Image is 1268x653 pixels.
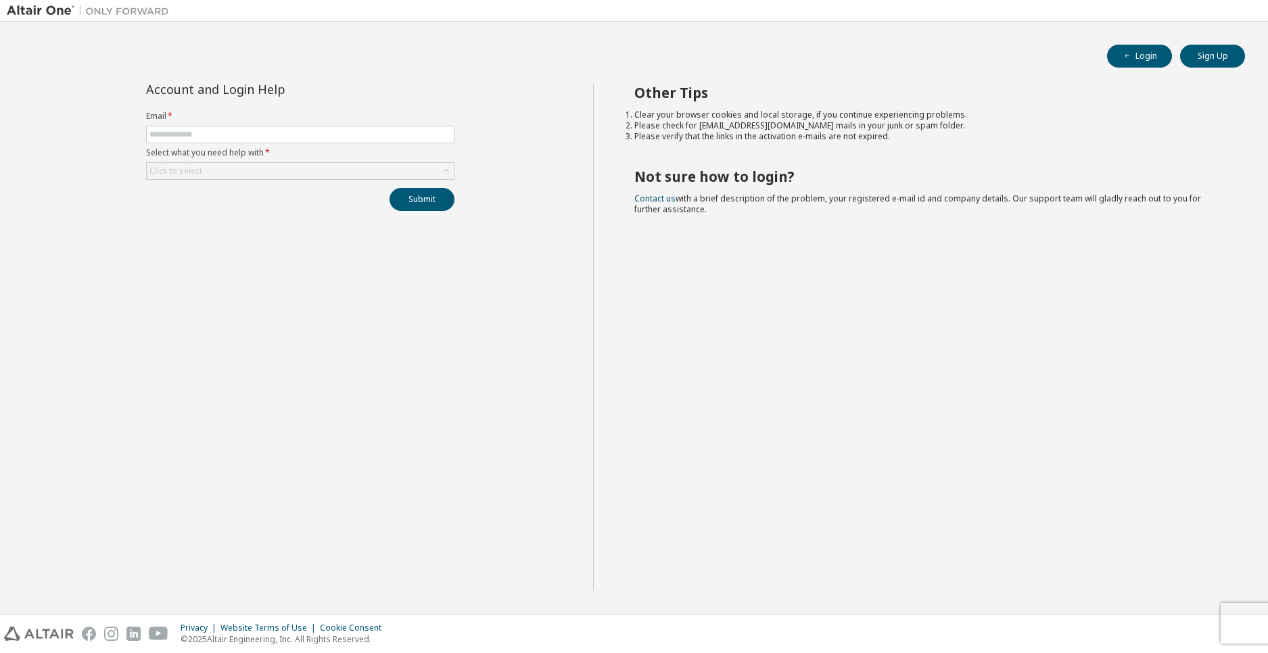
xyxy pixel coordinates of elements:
h2: Not sure how to login? [634,168,1221,185]
img: altair_logo.svg [4,627,74,641]
button: Login [1107,45,1172,68]
div: Privacy [181,623,220,633]
p: © 2025 Altair Engineering, Inc. All Rights Reserved. [181,633,390,645]
img: youtube.svg [149,627,168,641]
img: linkedin.svg [126,627,141,641]
div: Click to select [147,163,454,179]
div: Website Terms of Use [220,623,320,633]
label: Email [146,111,454,122]
label: Select what you need help with [146,147,454,158]
img: facebook.svg [82,627,96,641]
img: instagram.svg [104,627,118,641]
button: Submit [390,188,454,211]
button: Sign Up [1180,45,1245,68]
span: with a brief description of the problem, your registered e-mail id and company details. Our suppo... [634,193,1201,215]
li: Please check for [EMAIL_ADDRESS][DOMAIN_NAME] mails in your junk or spam folder. [634,120,1221,131]
h2: Other Tips [634,84,1221,101]
a: Contact us [634,193,676,204]
li: Please verify that the links in the activation e-mails are not expired. [634,131,1221,142]
li: Clear your browser cookies and local storage, if you continue experiencing problems. [634,110,1221,120]
div: Cookie Consent [320,623,390,633]
div: Account and Login Help [146,84,393,95]
img: Altair One [7,4,176,18]
div: Click to select [149,166,202,176]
